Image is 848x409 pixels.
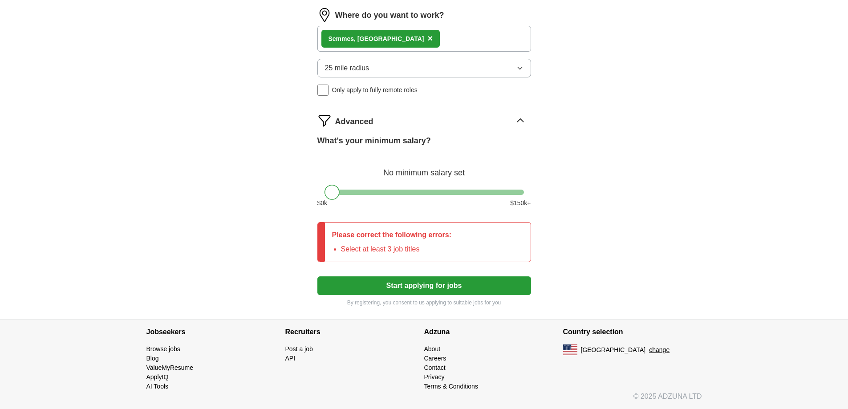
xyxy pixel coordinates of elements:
div: , [GEOGRAPHIC_DATA] [329,34,424,44]
a: Terms & Conditions [424,383,478,390]
li: Select at least 3 job titles [341,244,452,255]
a: ValueMyResume [146,364,194,371]
a: API [285,355,296,362]
button: 25 mile radius [317,59,531,77]
strong: Semmes [329,35,354,42]
div: © 2025 ADZUNA LTD [139,391,709,409]
button: Start applying for jobs [317,276,531,295]
span: [GEOGRAPHIC_DATA] [581,345,646,355]
img: US flag [563,344,577,355]
a: Contact [424,364,446,371]
input: Only apply to fully remote roles [317,85,329,96]
a: Privacy [424,373,445,381]
label: What's your minimum salary? [317,135,431,147]
a: About [424,345,441,352]
p: Please correct the following errors: [332,230,452,240]
span: $ 0 k [317,198,328,208]
div: No minimum salary set [317,158,531,179]
span: Advanced [335,116,373,128]
img: filter [317,113,332,128]
img: location.png [317,8,332,22]
a: AI Tools [146,383,169,390]
button: change [649,345,669,355]
a: Blog [146,355,159,362]
button: × [427,32,433,45]
a: Post a job [285,345,313,352]
a: ApplyIQ [146,373,169,381]
span: × [427,33,433,43]
h4: Country selection [563,320,702,344]
span: 25 mile radius [325,63,369,73]
span: $ 150 k+ [510,198,531,208]
a: Browse jobs [146,345,180,352]
p: By registering, you consent to us applying to suitable jobs for you [317,299,531,307]
span: Only apply to fully remote roles [332,85,418,95]
a: Careers [424,355,446,362]
label: Where do you want to work? [335,9,444,21]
